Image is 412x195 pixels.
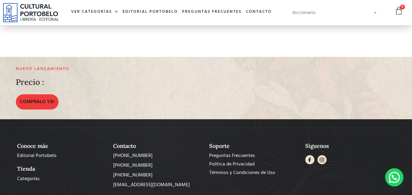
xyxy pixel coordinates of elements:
span: Editorial Portobelo [17,152,56,159]
a: [PHONE_NUMBER] [113,172,203,179]
a: Editorial Portobelo [120,5,180,19]
span: Preguntas Frecuentes [209,152,255,159]
h2: Precio : [16,78,44,87]
span: Términos y Condiciones de Uso [209,169,275,176]
h2: Síguenos [305,143,395,149]
h2: Nuevo lanzamiento [16,67,270,72]
a: Política de Privacidad [209,161,299,168]
h2: Conoce más [17,143,107,149]
h2: Contacto [113,143,203,149]
a: [PHONE_NUMBER] [113,162,203,169]
a: Términos y Condiciones de Uso [209,169,299,176]
span: Política de Privacidad [209,161,255,168]
h2: Soporte [209,143,299,149]
a: Categorías [17,175,107,183]
span: 0 [400,5,405,9]
span: Categorías [17,175,40,183]
a: Editorial Portobelo [17,152,107,159]
a: Preguntas frecuentes [180,5,244,19]
a: COMPRALO YA! [16,94,59,110]
span: [PHONE_NUMBER] [113,162,152,169]
input: Búsqueda [287,6,379,19]
a: Preguntas Frecuentes [209,152,299,159]
a: [PHONE_NUMBER] [113,152,203,159]
a: [EMAIL_ADDRESS][DOMAIN_NAME] [113,181,203,189]
a: Ver Categorías [69,5,120,19]
span: [PHONE_NUMBER] [113,152,152,159]
span: [EMAIL_ADDRESS][DOMAIN_NAME] [113,181,190,189]
a: 0 [395,6,403,15]
a: Contacto [244,5,274,19]
h2: Tienda [17,165,107,172]
span: [PHONE_NUMBER] [113,172,152,179]
span: COMPRALO YA! [20,98,55,106]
